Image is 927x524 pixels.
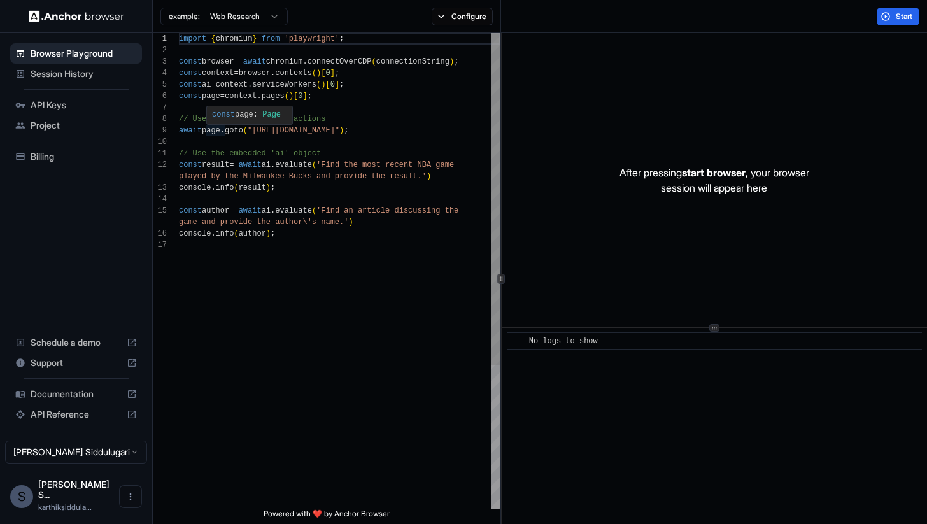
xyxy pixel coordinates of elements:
span: connectionString [376,57,449,66]
span: ) [449,57,454,66]
span: ai [262,206,271,215]
span: from [262,34,280,43]
span: } [252,34,257,43]
span: Start [896,11,914,22]
span: const [179,69,202,78]
span: lt.' [408,172,427,181]
span: Billing [31,150,137,163]
div: 15 [153,205,167,216]
span: ) [289,92,294,101]
span: 0 [330,80,335,89]
div: 8 [153,113,167,125]
span: ) [321,80,325,89]
span: ) [339,126,344,135]
span: ] [302,92,307,101]
span: ; [308,92,312,101]
span: . [257,92,261,101]
span: await [239,160,262,169]
span: = [229,206,234,215]
div: 9 [153,125,167,136]
span: [ [294,92,298,101]
div: 10 [153,136,167,148]
span: ; [271,229,275,238]
div: API Reference [10,404,142,425]
span: start browser [682,166,746,179]
span: ( [372,57,376,66]
span: context [216,80,248,89]
p: After pressing , your browser session will appear here [619,165,809,195]
span: 0 [325,69,330,78]
div: Project [10,115,142,136]
span: browser [202,57,234,66]
div: 3 [153,56,167,67]
span: // Use the embedded 'ai' object [179,149,321,158]
span: ) [266,183,271,192]
div: 7 [153,102,167,113]
span: Session History [31,67,137,80]
span: page [202,92,220,101]
span: pages [262,92,285,101]
span: "[URL][DOMAIN_NAME]" [248,126,339,135]
div: 5 [153,79,167,90]
span: ( [285,92,289,101]
span: [ [321,69,325,78]
span: ( [312,206,316,215]
span: ] [335,80,339,89]
span: result [202,160,229,169]
span: = [220,92,225,101]
span: ; [454,57,458,66]
div: S [10,485,33,508]
span: 'Find the most recent NBA game [316,160,454,169]
span: ] [330,69,335,78]
span: Project [31,119,137,132]
span: 'playwright' [285,34,339,43]
span: const [212,110,235,119]
span: example: [169,11,200,22]
span: Support [31,357,122,369]
div: 11 [153,148,167,159]
span: ; [344,126,348,135]
div: Support [10,353,142,373]
span: Schedule a demo [31,336,122,349]
span: ( [234,229,238,238]
button: Open menu [119,485,142,508]
span: Browser Playground [31,47,137,60]
span: ; [339,34,344,43]
span: played by the Milwaukee Bucks and provide the resu [179,172,408,181]
span: author [239,229,266,238]
button: Start [877,8,919,25]
span: ai [262,160,271,169]
div: 1 [153,33,167,45]
div: Documentation [10,384,142,404]
div: 12 [153,159,167,171]
span: console [179,229,211,238]
div: Browser Playground [10,43,142,64]
span: evaluate [275,206,312,215]
span: // Use native playwright actions [179,115,325,124]
span: context [225,92,257,101]
span: . [220,126,225,135]
span: import [179,34,206,43]
span: const [179,92,202,101]
button: Configure [432,8,493,25]
span: ( [312,69,316,78]
span: . [271,69,275,78]
span: const [179,57,202,66]
span: chromium [266,57,303,66]
span: ( [243,126,248,135]
span: const [179,160,202,169]
span: API Reference [31,408,122,421]
span: = [211,80,215,89]
div: Schedule a demo [10,332,142,353]
span: ​ [513,335,520,348]
span: ) [348,218,353,227]
span: : [253,110,258,119]
span: Sai Karthik Siddulugari [38,479,110,500]
span: chromium [216,34,253,43]
span: info [216,183,234,192]
img: Anchor Logo [29,10,124,22]
span: game and provide the author\'s name.' [179,218,348,227]
div: 16 [153,228,167,239]
span: ; [339,80,344,89]
div: 13 [153,182,167,194]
